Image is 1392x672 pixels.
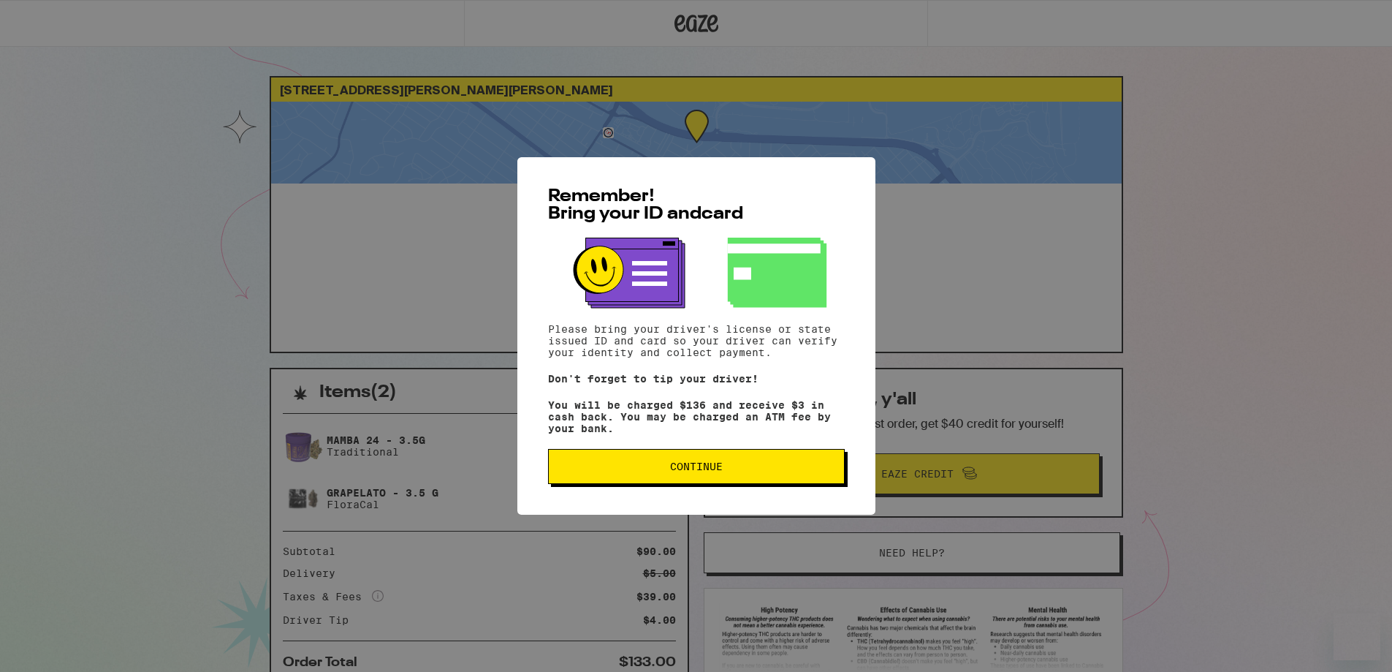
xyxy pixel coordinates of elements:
[1334,614,1380,660] iframe: Button to launch messaging window
[670,461,723,472] span: Continue
[548,449,845,484] button: Continue
[548,188,743,223] span: Remember! Bring your ID and card
[548,373,845,385] p: Don't forget to tip your driver!
[548,323,845,358] p: Please bring your driver's license or state issued ID and card so your driver can verify your ide...
[548,399,845,434] p: You will be charged $136 and receive $3 in cash back. You may be charged an ATM fee by your bank.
